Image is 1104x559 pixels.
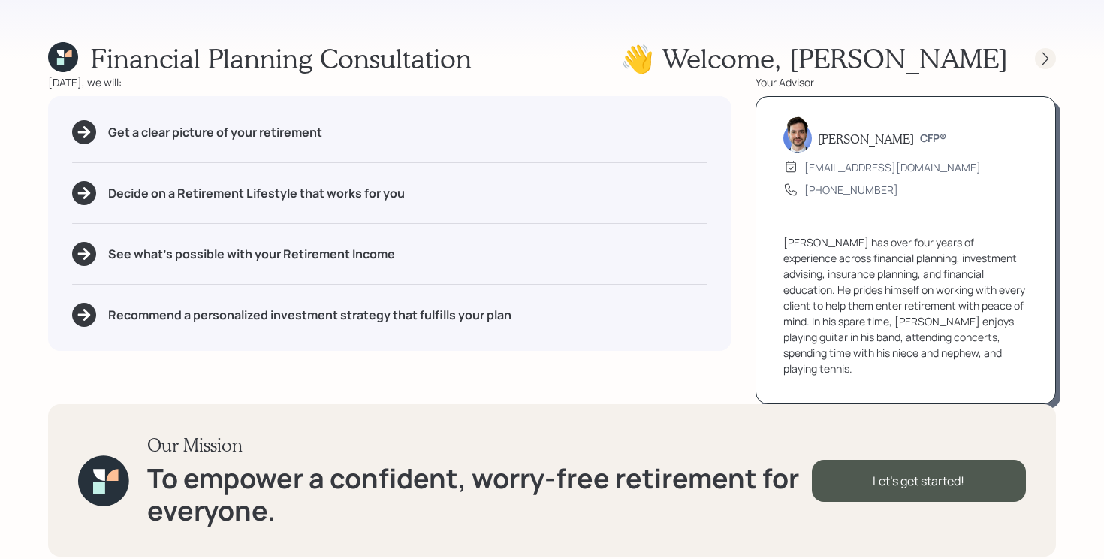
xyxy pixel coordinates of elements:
[108,186,405,201] h5: Decide on a Retirement Lifestyle that works for you
[620,42,1008,74] h1: 👋 Welcome , [PERSON_NAME]
[48,74,731,90] div: [DATE], we will:
[90,42,472,74] h1: Financial Planning Consultation
[756,74,1056,90] div: Your Advisor
[108,247,395,261] h5: See what's possible with your Retirement Income
[818,131,914,146] h5: [PERSON_NAME]
[147,462,812,527] h1: To empower a confident, worry-free retirement for everyone.
[804,159,981,175] div: [EMAIL_ADDRESS][DOMAIN_NAME]
[783,234,1028,376] div: [PERSON_NAME] has over four years of experience across financial planning, investment advising, i...
[783,116,812,153] img: jonah-coleman-headshot.png
[108,125,322,140] h5: Get a clear picture of your retirement
[147,434,812,456] h3: Our Mission
[804,182,898,198] div: [PHONE_NUMBER]
[920,132,946,145] h6: CFP®
[812,460,1026,502] div: Let's get started!
[108,308,511,322] h5: Recommend a personalized investment strategy that fulfills your plan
